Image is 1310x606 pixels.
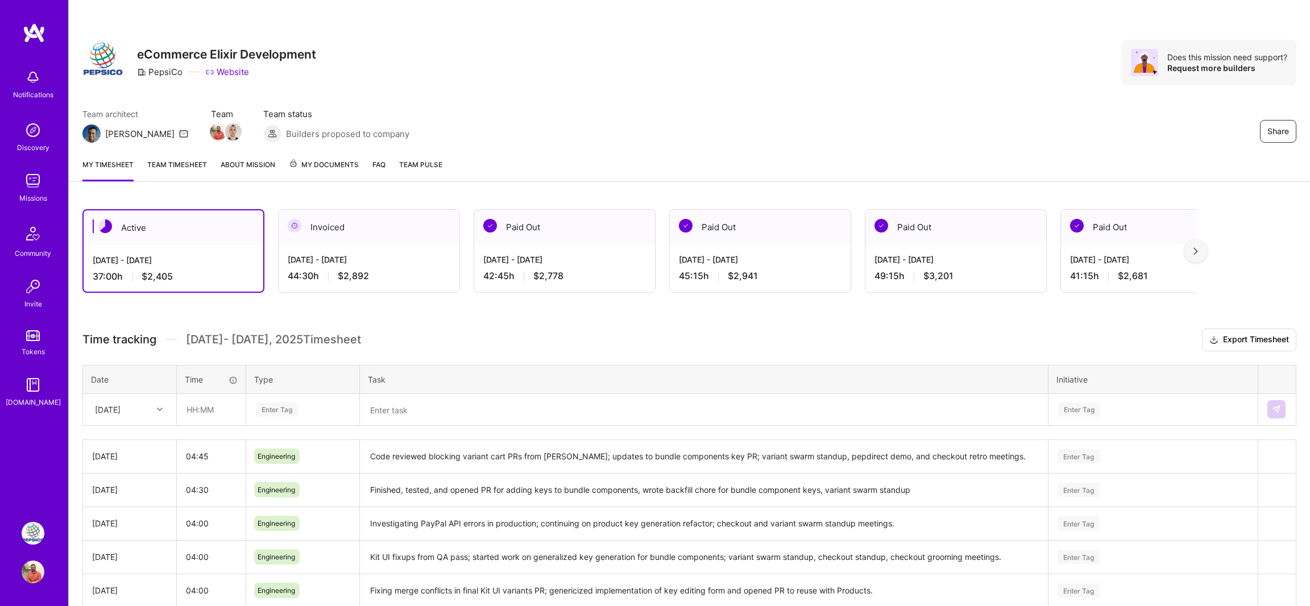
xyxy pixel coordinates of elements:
a: Team Pulse [399,159,442,181]
div: Enter Tag [1058,481,1100,499]
span: Builders proposed to company [286,128,409,140]
img: teamwork [22,169,44,192]
img: guide book [22,373,44,396]
span: Team Pulse [399,160,442,169]
img: tokens [26,330,40,341]
img: Company Logo [82,40,123,81]
img: Active [98,219,112,233]
img: bell [22,66,44,89]
img: Invite [22,275,44,298]
i: icon Mail [179,129,188,138]
th: Type [246,365,360,393]
img: logo [23,23,45,43]
img: PepsiCo: eCommerce Elixir Development [22,522,44,545]
a: User Avatar [19,561,47,583]
span: $2,681 [1118,270,1148,282]
div: Enter Tag [1058,548,1100,566]
div: [DATE] - [DATE] [679,254,841,265]
div: [DATE] - [DATE] [874,254,1037,265]
img: Team Member Avatar [210,123,227,140]
div: Community [15,247,51,259]
img: Community [19,220,47,247]
input: HH:MM [177,508,246,538]
div: Active [84,210,263,245]
div: [DATE] - [DATE] [93,254,254,266]
img: Builders proposed to company [263,124,281,143]
input: HH:MM [177,475,246,505]
button: Export Timesheet [1202,329,1296,351]
div: Does this mission need support? [1167,52,1287,63]
span: $2,941 [728,270,758,282]
div: Paid Out [474,210,655,244]
div: 44:30 h [288,270,450,282]
a: About Mission [221,159,275,181]
div: 49:15 h [874,270,1037,282]
div: [DATE] [92,584,167,596]
div: Time [185,373,238,385]
input: HH:MM [177,395,245,425]
div: PepsiCo [137,66,183,78]
span: $2,405 [142,271,173,283]
div: 45:15 h [679,270,841,282]
h3: eCommerce Elixir Development [137,47,316,61]
th: Task [360,365,1048,393]
img: Invoiced [288,219,301,233]
textarea: Kit UI fixups from QA pass; started work on generalized key generation for bundle components; var... [361,542,1047,573]
textarea: Code reviewed blocking variant cart PRs from [PERSON_NAME]; updates to bundle components key PR; ... [361,441,1047,472]
div: [DATE] - [DATE] [483,254,646,265]
div: Discovery [17,142,49,153]
textarea: Finished, tested, and opened PR for adding keys to bundle components, wrote backfill chore for bu... [361,475,1047,506]
span: $2,778 [533,270,563,282]
img: Paid Out [679,219,693,233]
div: 41:15 h [1070,270,1233,282]
button: Share [1260,120,1296,143]
span: Time tracking [82,333,156,347]
a: Team Member Avatar [226,122,241,142]
img: Paid Out [1070,219,1084,233]
i: icon Chevron [157,406,163,412]
span: Team architect [82,108,188,120]
div: 42:45 h [483,270,646,282]
div: Enter Tag [1058,401,1100,418]
a: Website [205,66,249,78]
div: Missions [19,192,47,204]
div: Request more builders [1167,63,1287,73]
th: Date [83,365,177,393]
span: $2,892 [338,270,369,282]
div: Tokens [22,346,45,358]
a: Team timesheet [147,159,207,181]
span: Engineering [258,485,295,494]
span: My Documents [289,159,359,171]
img: right [1193,247,1198,255]
div: Enter Tag [1058,514,1100,532]
img: Paid Out [483,219,497,233]
span: Team status [263,108,409,120]
span: Engineering [258,553,295,561]
div: 37:00 h [93,271,254,283]
span: [DATE] - [DATE] , 2025 Timesheet [186,333,361,347]
div: Initiative [1056,373,1250,385]
textarea: Investigating PayPal API errors in production; continuing on product key generation refactor; che... [361,508,1047,539]
a: FAQ [372,159,385,181]
div: [PERSON_NAME] [105,128,175,140]
span: Team [211,108,241,120]
span: Engineering [258,586,295,595]
div: Paid Out [670,210,851,244]
div: Enter Tag [256,401,298,418]
img: User Avatar [22,561,44,583]
div: [DATE] - [DATE] [288,254,450,265]
span: Engineering [258,452,295,460]
span: Share [1267,126,1289,137]
a: My timesheet [82,159,134,181]
div: Enter Tag [1058,447,1100,465]
input: HH:MM [177,575,246,605]
div: Enter Tag [1058,582,1100,599]
img: Paid Out [874,219,888,233]
img: Avatar [1131,49,1158,76]
div: Invoiced [279,210,459,244]
div: [DATE] [92,484,167,496]
div: [DATE] [92,551,167,563]
div: [DATE] [95,404,121,416]
a: Team Member Avatar [211,122,226,142]
div: Invite [24,298,42,310]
